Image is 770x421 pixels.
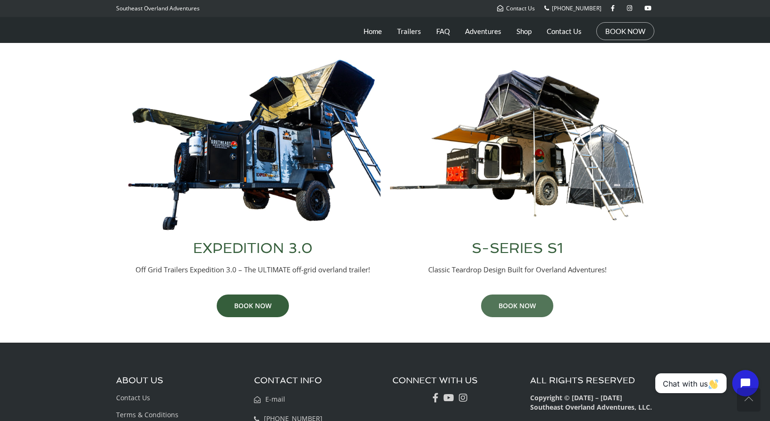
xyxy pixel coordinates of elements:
a: BOOK NOW [605,26,645,36]
a: [PHONE_NUMBER] [544,4,601,12]
a: Adventures [465,19,501,43]
p: Off Grid Trailers Expedition 3.0 – The ULTIMATE off-grid overland trailer! [126,265,381,275]
img: Southeast Overland Adventures S-Series S1 Overland Trailer Full Setup [390,59,645,232]
a: Terms & Conditions [116,410,178,419]
h3: EXPEDITION 3.0 [126,241,381,255]
b: Copyright © [DATE] – [DATE] Southeast Overland Adventures, LLC. [530,393,652,412]
span: E-mail [265,395,285,404]
p: Classic Teardrop Design Built for Overland Adventures! [390,265,645,275]
img: Off Grid Trailers Expedition 3.0 Overland Trailer Full Setup [126,59,381,232]
a: Contact Us [497,4,535,12]
a: Contact Us [116,393,150,402]
a: FAQ [436,19,450,43]
a: BOOK NOW [481,295,553,317]
h3: ALL RIGHTS RESERVED [530,376,654,385]
h3: CONNECT WITH US [392,376,516,385]
p: Southeast Overland Adventures [116,2,200,15]
a: Trailers [397,19,421,43]
a: Home [364,19,382,43]
a: Contact Us [547,19,582,43]
span: Contact Us [506,4,535,12]
h3: CONTACT INFO [254,376,378,385]
a: E-mail [254,395,285,404]
h3: ABOUT US [116,376,240,385]
h3: S-SERIES S1 [390,241,645,255]
span: [PHONE_NUMBER] [552,4,601,12]
a: BOOK NOW [217,295,289,317]
a: Shop [516,19,532,43]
